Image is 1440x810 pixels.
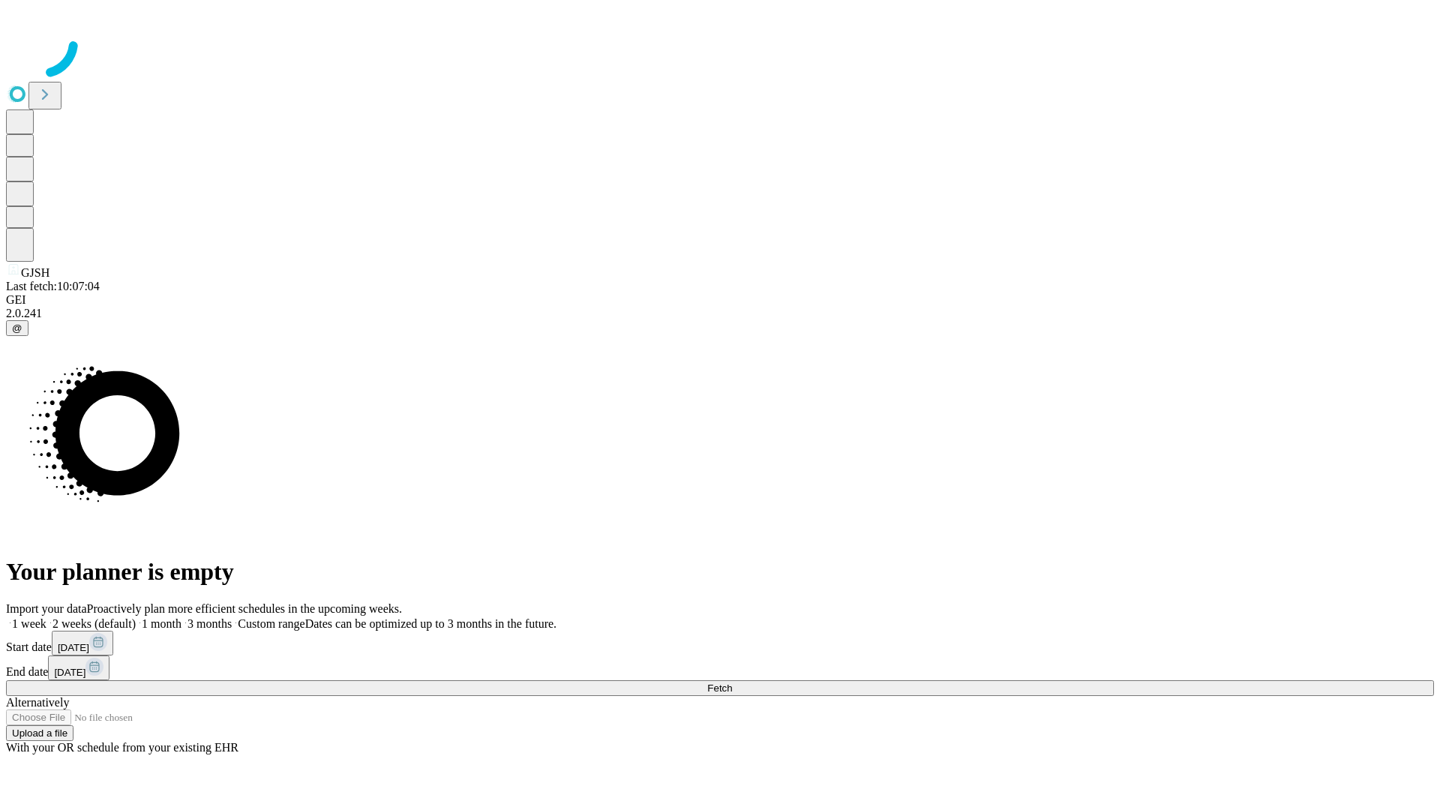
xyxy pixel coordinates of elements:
[6,602,87,615] span: Import your data
[187,617,232,630] span: 3 months
[48,655,109,680] button: [DATE]
[6,696,69,709] span: Alternatively
[6,307,1434,320] div: 2.0.241
[6,631,1434,655] div: Start date
[707,682,732,694] span: Fetch
[6,725,73,741] button: Upload a file
[6,280,100,292] span: Last fetch: 10:07:04
[305,617,556,630] span: Dates can be optimized up to 3 months in the future.
[52,631,113,655] button: [DATE]
[52,617,136,630] span: 2 weeks (default)
[6,741,238,754] span: With your OR schedule from your existing EHR
[12,322,22,334] span: @
[238,617,304,630] span: Custom range
[6,655,1434,680] div: End date
[6,320,28,336] button: @
[58,642,89,653] span: [DATE]
[6,293,1434,307] div: GEI
[6,680,1434,696] button: Fetch
[54,667,85,678] span: [DATE]
[6,558,1434,586] h1: Your planner is empty
[142,617,181,630] span: 1 month
[21,266,49,279] span: GJSH
[12,617,46,630] span: 1 week
[87,602,402,615] span: Proactively plan more efficient schedules in the upcoming weeks.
